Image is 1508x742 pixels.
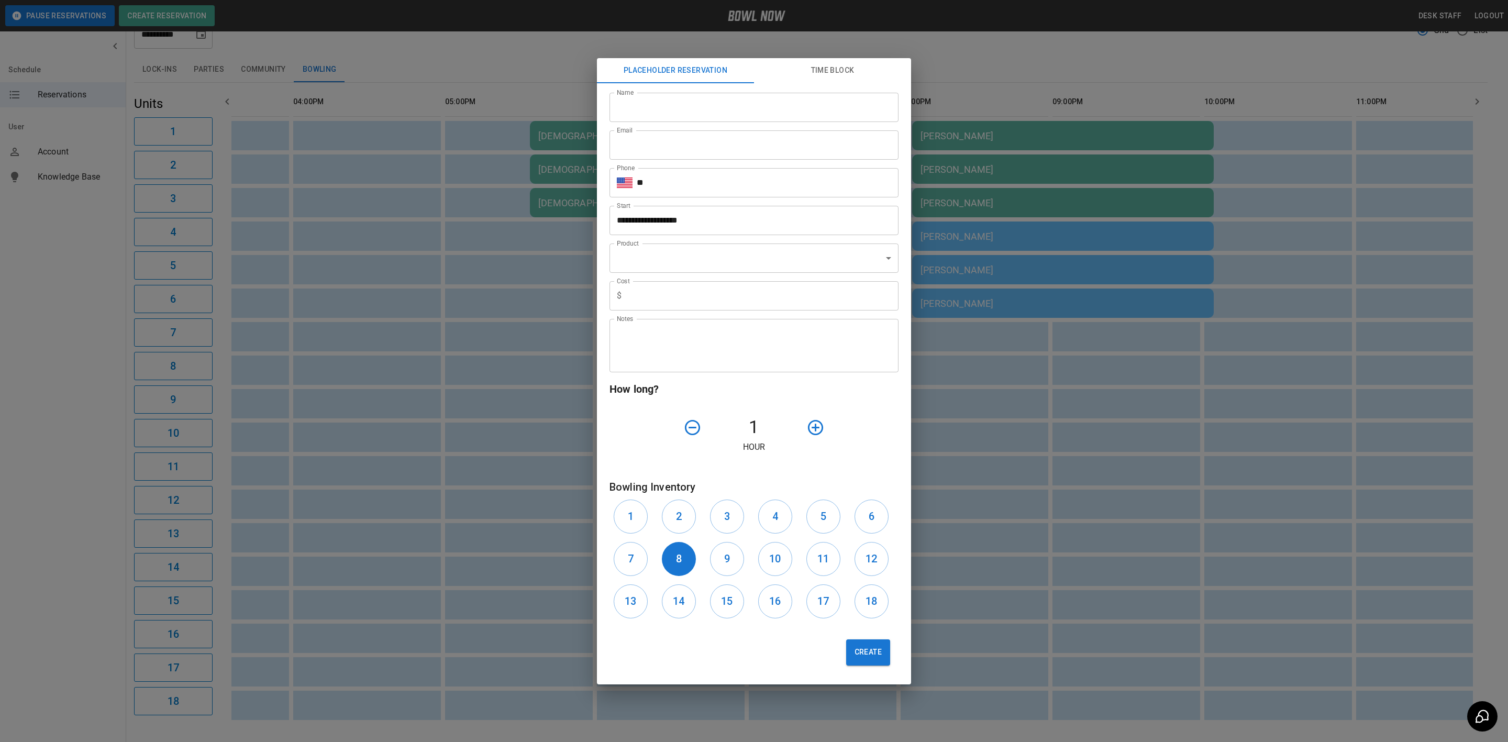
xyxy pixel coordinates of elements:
[673,593,684,610] h6: 14
[597,58,754,83] button: Placeholder Reservation
[609,243,899,273] div: ​
[710,542,744,576] button: 9
[758,500,792,534] button: 4
[855,500,889,534] button: 6
[617,163,635,172] label: Phone
[706,416,802,438] h4: 1
[758,542,792,576] button: 10
[754,58,911,83] button: Time Block
[769,593,781,610] h6: 16
[772,508,778,525] h6: 4
[769,550,781,567] h6: 10
[724,508,730,525] h6: 3
[710,500,744,534] button: 3
[820,508,826,525] h6: 5
[609,206,891,235] input: Choose date, selected date is Aug 29, 2025
[676,508,682,525] h6: 2
[806,500,840,534] button: 5
[676,550,682,567] h6: 8
[609,381,899,397] h6: How long?
[609,479,899,495] h6: Bowling Inventory
[846,639,890,666] button: Create
[721,593,733,610] h6: 15
[614,500,648,534] button: 1
[625,593,636,610] h6: 13
[866,593,877,610] h6: 18
[758,584,792,618] button: 16
[869,508,874,525] h6: 6
[724,550,730,567] h6: 9
[628,508,634,525] h6: 1
[662,584,696,618] button: 14
[855,542,889,576] button: 12
[806,542,840,576] button: 11
[866,550,877,567] h6: 12
[628,550,634,567] h6: 7
[617,290,622,302] p: $
[614,542,648,576] button: 7
[817,550,829,567] h6: 11
[609,441,899,453] p: Hour
[806,584,840,618] button: 17
[710,584,744,618] button: 15
[617,175,633,191] button: Select country
[617,201,630,210] label: Start
[662,500,696,534] button: 2
[614,584,648,618] button: 13
[662,542,696,576] button: 8
[855,584,889,618] button: 18
[817,593,829,610] h6: 17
